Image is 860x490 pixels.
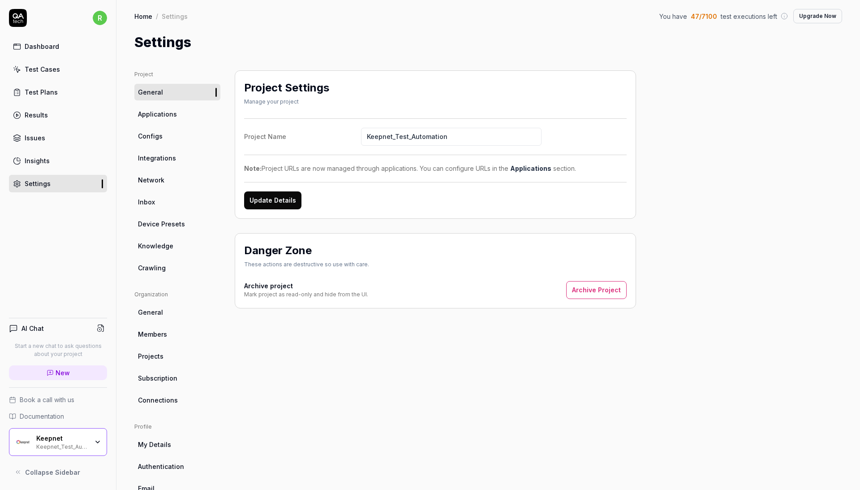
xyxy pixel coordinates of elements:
[20,395,74,404] span: Book a call with us
[134,423,220,431] div: Profile
[21,324,44,333] h4: AI Chat
[134,370,220,386] a: Subscription
[36,442,88,450] div: Keepnet_Test_Automation
[134,260,220,276] a: Crawling
[138,109,177,119] span: Applications
[244,243,312,259] h2: Danger Zone
[25,468,80,477] span: Collapse Sidebar
[138,263,166,273] span: Crawling
[244,132,361,141] div: Project Name
[691,12,717,21] span: 47 / 7100
[244,291,368,299] div: Mark project as read-only and hide from the UI.
[244,165,262,172] strong: Note:
[93,9,107,27] button: r
[244,260,369,269] div: These actions are destructive so use with care.
[134,128,220,144] a: Configs
[138,462,184,471] span: Authentication
[9,463,107,481] button: Collapse Sidebar
[138,219,185,229] span: Device Presets
[138,197,155,207] span: Inbox
[134,304,220,321] a: General
[36,434,88,442] div: Keepnet
[138,440,171,449] span: My Details
[138,330,167,339] span: Members
[138,87,163,97] span: General
[793,9,842,23] button: Upgrade Now
[138,153,176,163] span: Integrations
[138,131,163,141] span: Configs
[9,61,107,78] a: Test Cases
[244,80,329,96] h2: Project Settings
[15,434,31,450] img: Keepnet Logo
[20,412,64,421] span: Documentation
[244,164,627,173] div: Project URLs are now managed through applications. You can configure URLs in the section.
[244,191,301,209] button: Update Details
[138,351,163,361] span: Projects
[138,308,163,317] span: General
[25,87,58,97] div: Test Plans
[659,12,687,21] span: You have
[134,238,220,254] a: Knowledge
[9,152,107,169] a: Insights
[93,11,107,25] span: r
[9,428,107,456] button: Keepnet LogoKeepnetKeepnet_Test_Automation
[134,291,220,299] div: Organization
[9,395,107,404] a: Book a call with us
[56,368,70,377] span: New
[134,106,220,122] a: Applications
[9,106,107,124] a: Results
[9,342,107,358] p: Start a new chat to ask questions about your project
[244,98,329,106] div: Manage your project
[9,412,107,421] a: Documentation
[134,70,220,78] div: Project
[138,175,164,185] span: Network
[134,172,220,188] a: Network
[134,12,152,21] a: Home
[134,216,220,232] a: Device Presets
[138,241,173,251] span: Knowledge
[9,129,107,147] a: Issues
[9,175,107,192] a: Settings
[134,32,191,52] h1: Settings
[25,65,60,74] div: Test Cases
[510,165,551,172] a: Applications
[134,392,220,408] a: Connections
[134,194,220,210] a: Inbox
[25,133,45,143] div: Issues
[134,458,220,475] a: Authentication
[25,179,51,188] div: Settings
[721,12,777,21] span: test executions left
[156,12,158,21] div: /
[138,395,178,405] span: Connections
[134,326,220,343] a: Members
[25,110,48,120] div: Results
[138,373,177,383] span: Subscription
[9,365,107,380] a: New
[134,436,220,453] a: My Details
[134,150,220,166] a: Integrations
[361,128,542,146] input: Project Name
[566,281,627,299] button: Archive Project
[134,84,220,100] a: General
[25,42,59,51] div: Dashboard
[9,83,107,101] a: Test Plans
[134,348,220,364] a: Projects
[162,12,188,21] div: Settings
[244,281,368,291] h4: Archive project
[25,156,50,165] div: Insights
[9,38,107,55] a: Dashboard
